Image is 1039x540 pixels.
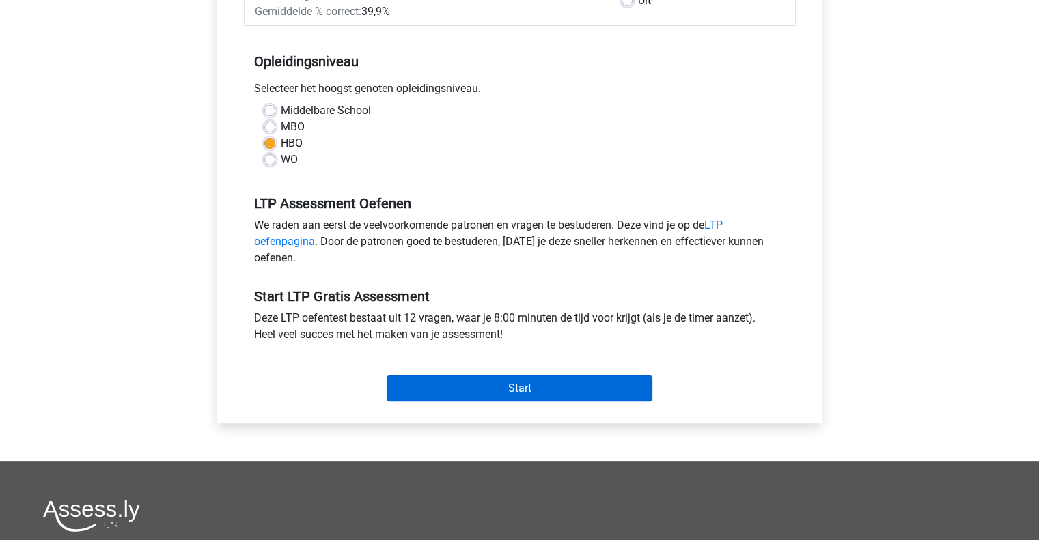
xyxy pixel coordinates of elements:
[43,500,140,532] img: Assessly logo
[244,310,796,348] div: Deze LTP oefentest bestaat uit 12 vragen, waar je 8:00 minuten de tijd voor krijgt (als je de tim...
[281,119,305,135] label: MBO
[281,152,298,168] label: WO
[281,102,371,119] label: Middelbare School
[281,135,303,152] label: HBO
[254,48,786,75] h5: Opleidingsniveau
[387,375,652,401] input: Start
[244,217,796,272] div: We raden aan eerst de veelvoorkomende patronen en vragen te bestuderen. Deze vind je op de . Door...
[254,288,786,304] h5: Start LTP Gratis Assessment
[244,81,796,102] div: Selecteer het hoogst genoten opleidingsniveau.
[255,5,361,18] span: Gemiddelde % correct:
[254,195,786,212] h5: LTP Assessment Oefenen
[245,3,611,20] div: 39,9%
